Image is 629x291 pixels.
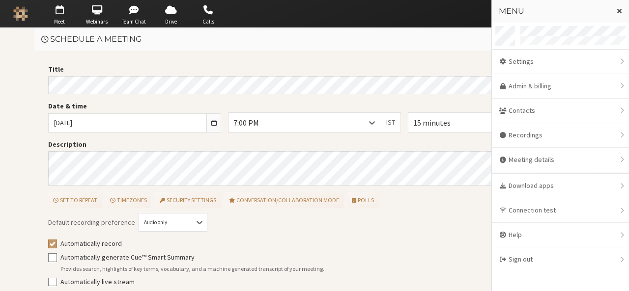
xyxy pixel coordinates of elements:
[80,18,114,26] span: Webinars
[492,198,629,223] div: Connection test
[60,265,581,273] div: Provides search, highlights of key terms, vocabulary, and a machine generated transcript of your ...
[48,192,102,208] button: Set to repeat
[60,252,581,263] label: Automatically generate Cue™ Smart Summary
[492,247,629,271] div: Sign out
[144,218,178,227] div: Audio only
[60,277,581,287] label: Automatically live stream
[492,123,629,148] div: Recordings
[191,18,226,26] span: Calls
[105,192,151,208] button: Timezones
[492,74,629,99] a: Admin & billing
[492,223,629,247] div: Help
[413,117,466,129] div: 15 minutes
[42,18,77,26] span: Meet
[225,192,344,208] button: Conversation/Collaboration mode
[233,117,275,129] div: 7:00 PM
[48,139,581,150] label: Description
[492,99,629,123] div: Contacts
[48,64,581,75] label: Title
[60,238,581,249] label: Automatically record
[492,174,629,198] div: Download apps
[155,192,221,208] button: Security settings
[499,7,608,16] h3: Menu
[492,148,629,172] div: Meeting details
[13,6,28,21] img: Iotum
[154,18,188,26] span: Drive
[50,34,142,44] span: Schedule a meeting
[492,50,629,74] div: Settings
[48,101,221,111] label: Date & time
[48,217,135,228] span: Default recording preference
[347,192,379,208] button: Polls
[381,113,400,132] button: IST
[117,18,151,26] span: Team Chat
